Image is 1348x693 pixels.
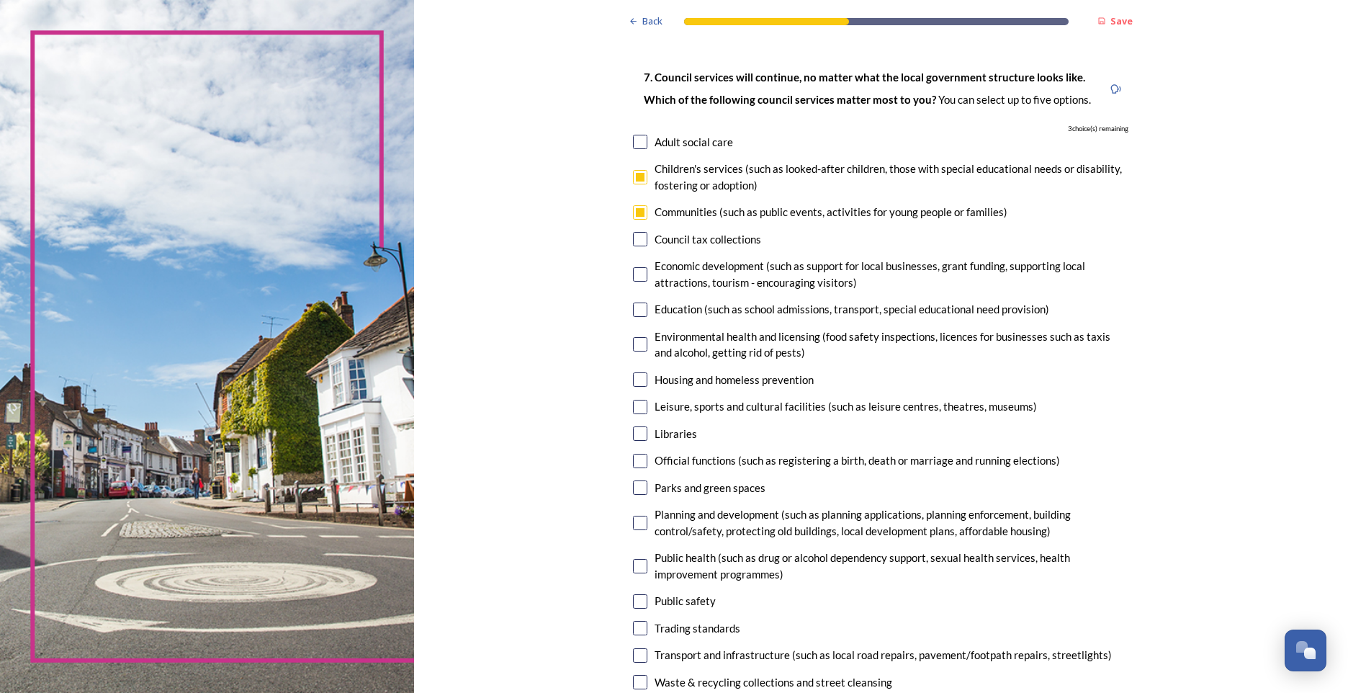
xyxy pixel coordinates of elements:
div: Leisure, sports and cultural facilities (such as leisure centres, theatres, museums) [655,398,1037,415]
p: You can select up to five options. [644,92,1091,107]
div: Public safety [655,593,716,609]
div: Trading standards [655,620,740,637]
div: Children's services (such as looked-after children, those with special educational needs or disab... [655,161,1128,193]
strong: 7. Council services will continue, no matter what the local government structure looks like. [644,71,1085,84]
div: Transport and infrastructure (such as local road repairs, pavement/footpath repairs, streetlights) [655,647,1112,663]
span: Back [642,14,662,28]
strong: Which of the following council services matter most to you? [644,93,938,106]
div: Parks and green spaces [655,480,765,496]
div: Waste & recycling collections and street cleansing [655,674,892,691]
div: Communities (such as public events, activities for young people or families) [655,204,1007,220]
button: Open Chat [1285,630,1326,671]
div: Libraries [655,426,697,442]
div: Economic development (such as support for local businesses, grant funding, supporting local attra... [655,258,1128,290]
div: Council tax collections [655,231,761,248]
span: 3 choice(s) remaining [1068,124,1128,134]
div: Planning and development (such as planning applications, planning enforcement, building control/s... [655,506,1128,539]
div: Environmental health and licensing (food safety inspections, licences for businesses such as taxi... [655,328,1128,361]
strong: Save [1110,14,1133,27]
div: Education (such as school admissions, transport, special educational need provision) [655,301,1049,318]
div: Public health (such as drug or alcohol dependency support, sexual health services, health improve... [655,550,1128,582]
div: Official functions (such as registering a birth, death or marriage and running elections) [655,452,1060,469]
div: Housing and homeless prevention [655,372,814,388]
div: Adult social care [655,134,733,151]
